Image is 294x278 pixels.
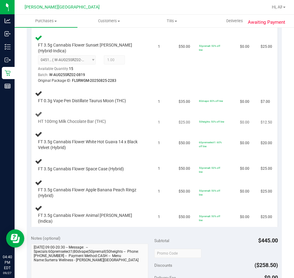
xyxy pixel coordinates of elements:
[199,141,222,148] span: 60premselect1: 60% off line
[5,18,11,24] inline-svg: Analytics
[203,15,266,27] a: Deliveries
[179,214,190,220] span: $50.00
[258,237,278,244] span: $445.00
[199,189,220,196] span: 50premall: 50% off line
[240,44,249,50] span: $0.00
[38,119,106,124] span: HT 100mg Milk Chocolate Bar (THC)
[261,99,270,105] span: $7.00
[78,18,140,24] span: Customers
[199,99,223,103] span: 80dvape: 80% off line
[6,229,24,248] iframe: Resource center
[154,238,169,243] span: Subtotal
[38,98,126,104] span: FT 0.3g Vape Pen Distillate Taurus Moon (THC)
[158,214,160,220] span: 1
[240,120,249,125] span: $0.00
[240,166,249,172] span: $0.00
[240,99,249,105] span: $0.00
[199,166,220,173] span: 50premall: 50% off line
[158,44,160,50] span: 1
[38,139,142,151] span: FT 3.5g Cannabis Flower White Hot Guava 14 x Black Velvet (Hybrid)
[25,5,100,10] span: [PERSON_NAME][GEOGRAPHIC_DATA]
[3,271,12,275] p: 09/27
[179,166,190,172] span: $50.00
[5,44,11,50] inline-svg: Inventory
[199,120,224,123] span: 50heights: 50% off line
[179,189,190,194] span: $50.00
[261,140,272,146] span: $20.00
[272,5,282,9] span: Hi, Al!
[31,236,60,241] span: Notes (optional)
[240,189,249,194] span: $0.00
[38,166,124,172] span: FT 3.5g Cannabis Flower Space Case (Hybrid)
[261,44,272,50] span: $25.00
[5,31,11,37] inline-svg: Inbound
[3,254,12,271] p: 04:40 PM EDT
[261,214,272,220] span: $25.00
[38,64,99,76] div: Available Quantity:
[158,166,160,172] span: 1
[49,73,85,77] span: W-AUG25SRZ02-0819
[5,57,11,63] inline-svg: Outbound
[38,187,142,199] span: FT 3.5g Cannabis Flower Apple Banana Peach Ringz (Hybrid)
[154,249,201,258] input: Promo Code
[140,15,203,27] a: Tills
[248,19,285,26] span: Awaiting Payment
[158,140,160,146] span: 1
[179,99,190,105] span: $35.00
[261,189,272,194] span: $25.00
[141,18,203,24] span: Tills
[38,42,142,54] span: FT 3.5g Cannabis Flower Sunset [PERSON_NAME] (Hybrid-Indica)
[158,120,160,125] span: 1
[72,78,116,83] span: FLSRWGM-20250825-2283
[199,215,220,222] span: 50premall: 50% off line
[199,44,220,51] span: 50premall: 50% off line
[38,213,142,224] span: FT 3.5g Cannabis Flower Animal [PERSON_NAME] (Indica)
[5,83,11,89] inline-svg: Reports
[179,44,190,50] span: $50.00
[15,15,77,27] a: Purchases
[240,140,249,146] span: $0.00
[154,260,172,271] span: Discounts
[77,15,140,27] a: Customers
[38,73,48,77] span: Batch:
[38,78,71,83] span: Original Package ID:
[158,99,160,105] span: 1
[15,18,77,24] span: Purchases
[158,189,160,194] span: 1
[5,70,11,76] inline-svg: Retail
[218,18,251,24] span: Deliveries
[240,214,249,220] span: $0.00
[179,120,190,125] span: $25.00
[261,120,272,125] span: $12.50
[255,262,278,268] span: ($258.50)
[261,166,272,172] span: $25.00
[69,67,73,71] span: 15
[179,140,190,146] span: $50.00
